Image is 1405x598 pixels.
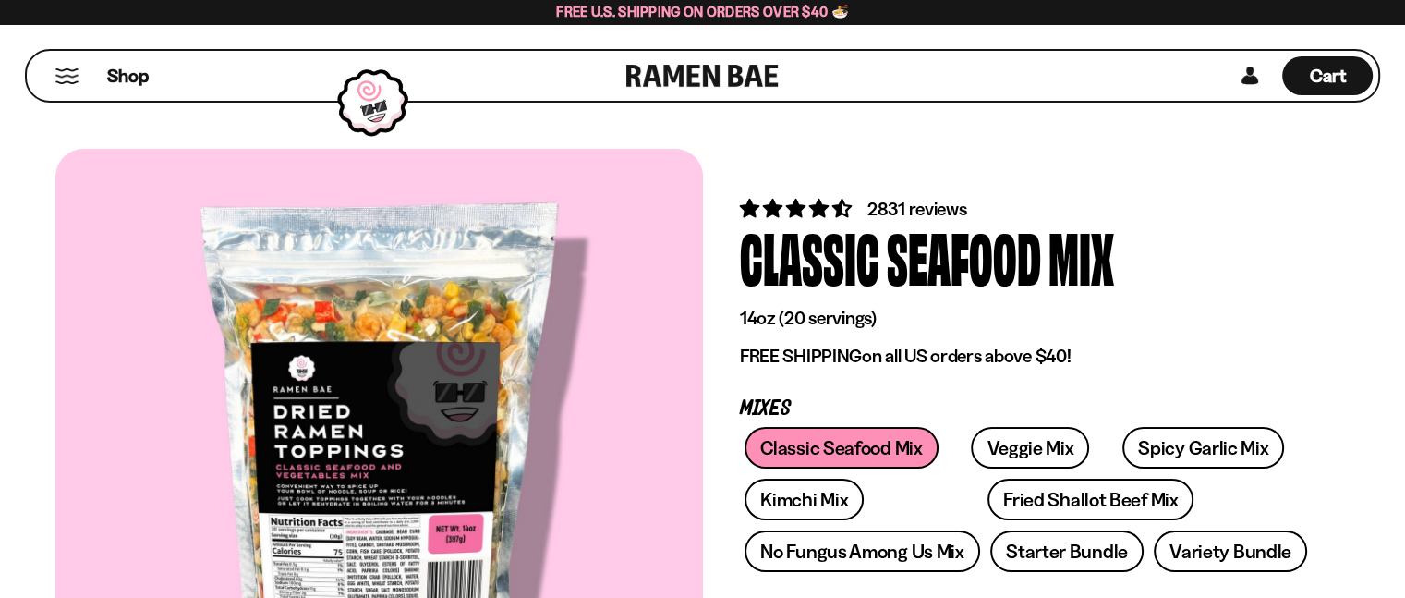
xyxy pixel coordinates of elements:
strong: FREE SHIPPING [740,345,862,367]
a: Variety Bundle [1154,531,1307,572]
span: Shop [107,64,149,89]
span: 2831 reviews [867,198,967,220]
a: Veggie Mix [971,427,1089,469]
p: Mixes [740,400,1313,418]
div: Classic [740,222,879,291]
span: Cart [1310,65,1346,87]
span: Free U.S. Shipping on Orders over $40 🍜 [556,3,849,20]
a: No Fungus Among Us Mix [745,531,979,572]
a: Fried Shallot Beef Mix [987,479,1193,520]
div: Cart [1282,51,1373,101]
a: Shop [107,56,149,95]
p: on all US orders above $40! [740,345,1313,368]
a: Spicy Garlic Mix [1122,427,1284,469]
div: Seafood [887,222,1041,291]
a: Starter Bundle [990,531,1144,572]
span: 4.68 stars [740,197,855,220]
button: Mobile Menu Trigger [55,68,79,84]
a: Kimchi Mix [745,479,864,520]
div: Mix [1048,222,1114,291]
p: 14oz (20 servings) [740,307,1313,330]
